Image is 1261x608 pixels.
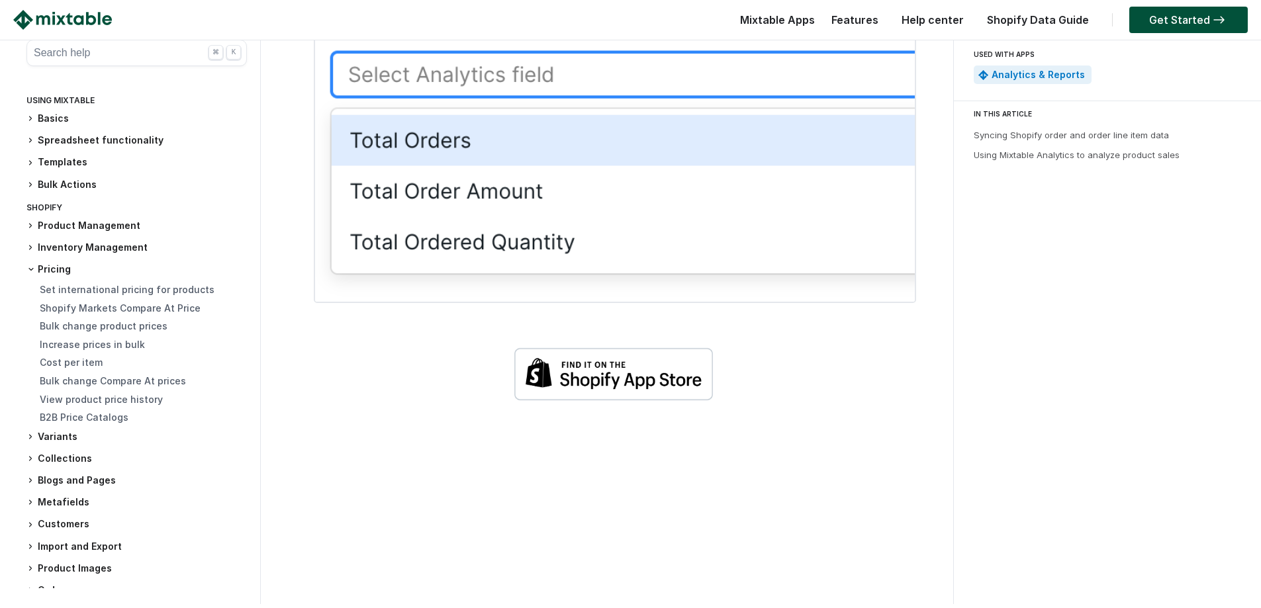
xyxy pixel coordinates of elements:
a: View product price history [40,394,163,405]
h3: Collections [26,452,247,466]
a: Help center [895,13,970,26]
h3: Product Management [26,219,247,233]
img: Mixtable logo [13,10,112,30]
h3: Variants [26,430,247,444]
h3: Metafields [26,496,247,509]
div: K [226,45,241,60]
h3: Bulk Actions [26,178,247,192]
a: B2B Price Catalogs [40,412,128,423]
a: Syncing Shopify order and order line item data [974,130,1169,140]
a: Bulk change product prices [40,320,167,331]
h3: Templates [26,155,247,169]
a: Analytics & Reports [992,69,1085,80]
a: Cost per item [40,357,103,368]
div: ⌘ [209,45,223,60]
a: Shopify Data Guide [980,13,1096,26]
div: Mixtable Apps [733,10,815,36]
div: Using Mixtable [26,93,247,112]
div: Shopify [26,200,247,219]
img: shopify-app-store-badge-white.png [514,347,713,401]
div: USED WITH APPS [974,46,1236,62]
h3: Spreadsheet functionality [26,134,247,148]
h3: Pricing [26,263,247,276]
h3: Customers [26,517,247,531]
a: Get Started [1129,7,1248,33]
img: arrow-right.svg [1210,16,1228,24]
a: Bulk change Compare At prices [40,375,186,386]
a: Using Mixtable Analytics to analyze product sales [974,150,1180,160]
a: Features [825,13,885,26]
h3: Inventory Management [26,241,247,255]
a: Increase prices in bulk [40,339,145,350]
img: Mixtable Analytics & Reports App [978,70,988,80]
h3: Orders [26,584,247,597]
a: Shopify Markets Compare At Price [40,302,201,314]
h3: Import and Export [26,540,247,554]
h3: Blogs and Pages [26,474,247,488]
a: Set international pricing for products [40,284,214,295]
h3: Product Images [26,562,247,576]
h3: Basics [26,112,247,126]
button: Search help ⌘ K [26,40,247,66]
div: IN THIS ARTICLE [974,108,1249,120]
